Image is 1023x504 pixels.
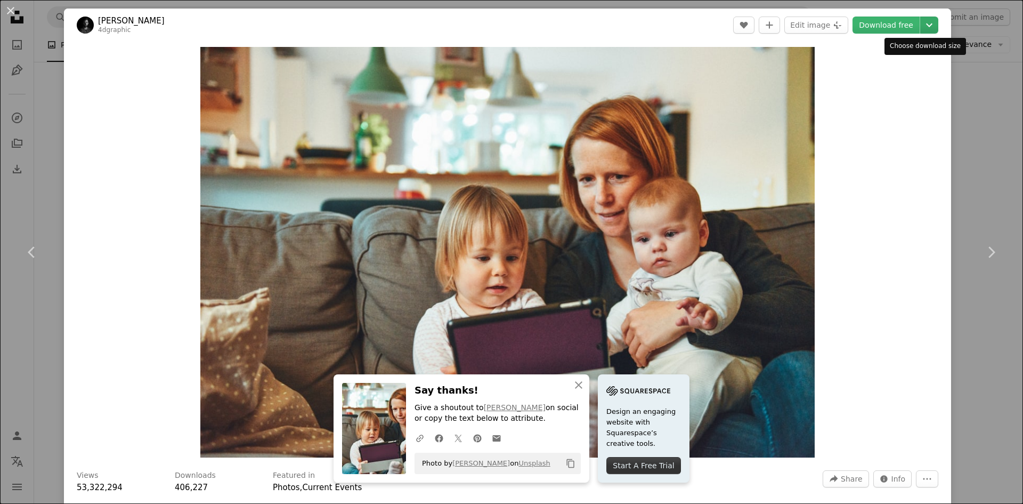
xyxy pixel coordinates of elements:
[959,201,1023,303] a: Next
[606,457,681,474] div: Start A Free Trial
[200,47,815,458] button: Zoom in on this image
[487,427,506,449] a: Share over email
[562,454,580,473] button: Copy to clipboard
[841,471,862,487] span: Share
[273,483,300,492] a: Photos
[300,483,303,492] span: ,
[598,374,689,483] a: Design an engaging website with Squarespace’s creative tools.Start A Free Trial
[784,17,848,34] button: Edit image
[606,383,670,399] img: file-1705255347840-230a6ab5bca9image
[916,470,938,487] button: More Actions
[891,471,906,487] span: Info
[302,483,362,492] a: Current Events
[273,470,315,481] h3: Featured in
[873,470,912,487] button: Stats about this image
[417,455,550,472] span: Photo by on
[77,483,123,492] span: 53,322,294
[415,383,581,398] h3: Say thanks!
[468,427,487,449] a: Share on Pinterest
[484,403,546,412] a: [PERSON_NAME]
[452,459,510,467] a: [PERSON_NAME]
[415,403,581,424] p: Give a shoutout to on social or copy the text below to attribute.
[77,470,99,481] h3: Views
[518,459,550,467] a: Unsplash
[200,47,815,458] img: two babies and woman sitting on sofa while holding baby and watching on tablet
[175,470,216,481] h3: Downloads
[759,17,780,34] button: Add to Collection
[429,427,449,449] a: Share on Facebook
[449,427,468,449] a: Share on Twitter
[606,406,681,449] span: Design an engaging website with Squarespace’s creative tools.
[823,470,868,487] button: Share this image
[98,26,131,34] a: 4dgraphic
[733,17,754,34] button: Like
[852,17,920,34] a: Download free
[884,38,966,55] div: Choose download size
[920,17,938,34] button: Choose download size
[98,15,165,26] a: [PERSON_NAME]
[77,17,94,34] img: Go to Alexander Dummer's profile
[175,483,208,492] span: 406,227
